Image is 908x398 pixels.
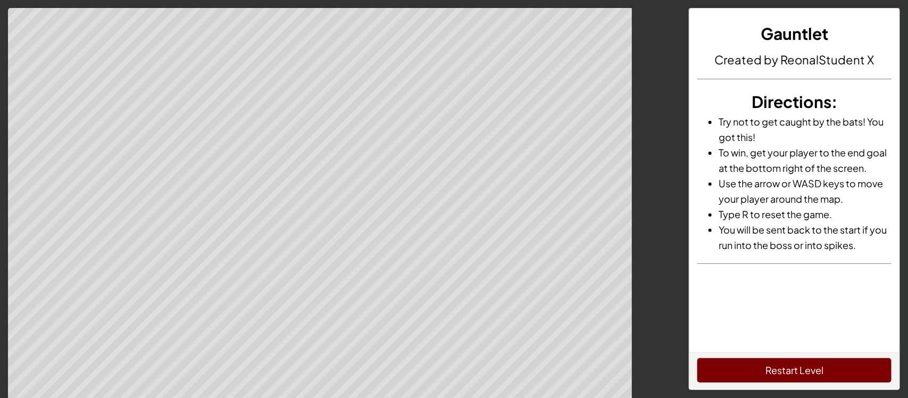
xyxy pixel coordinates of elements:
[719,114,892,145] li: Try not to get caught by the bats! You got this!
[697,51,892,68] h4: Created by ReonalStudent X
[752,92,831,112] span: Directions
[697,358,892,383] button: Restart Level
[719,145,892,176] li: To win, get your player to the end goal at the bottom right of the screen.
[719,222,892,253] li: You will be sent back to the start if you run into the boss or into spikes.
[719,206,892,222] li: Type R to reset the game.
[697,90,892,114] h3: :
[697,22,892,46] h3: Gauntlet
[719,176,892,206] li: Use the arrow or WASD keys to move your player around the map.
